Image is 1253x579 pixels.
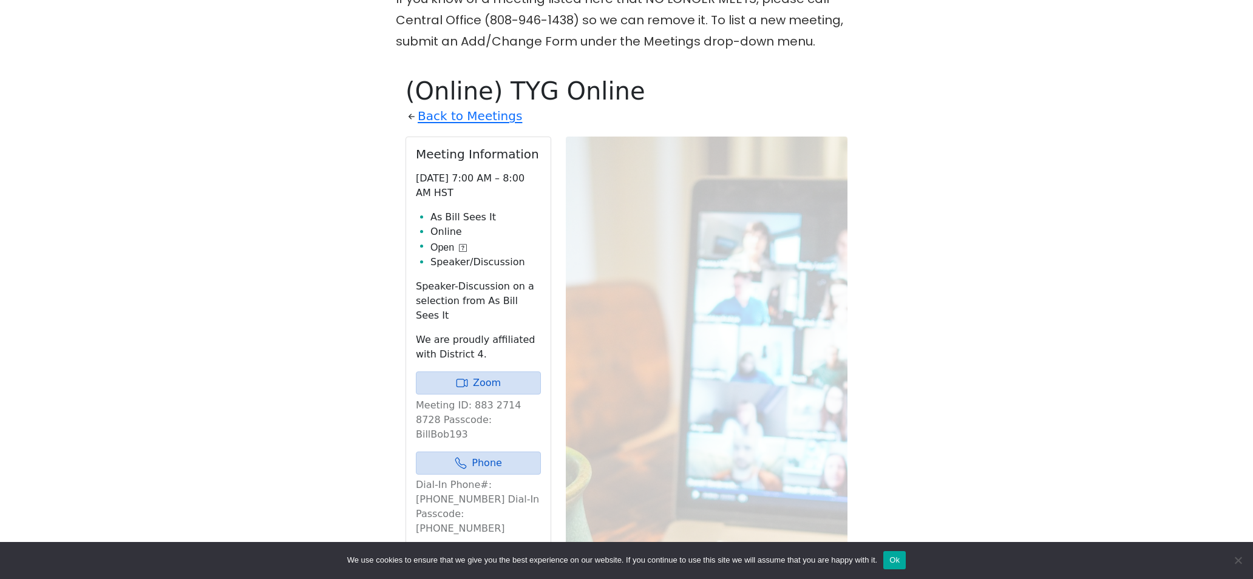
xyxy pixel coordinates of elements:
[347,554,877,566] span: We use cookies to ensure that we give you the best experience on our website. If you continue to ...
[416,371,541,394] a: Zoom
[416,478,541,536] p: Dial-In Phone#: [PHONE_NUMBER] Dial-In Passcode: [PHONE_NUMBER]
[430,240,467,255] button: Open
[416,171,541,200] p: [DATE] 7:00 AM – 8:00 AM HST
[418,106,522,127] a: Back to Meetings
[416,147,541,161] h2: Meeting Information
[416,333,541,362] p: We are proudly affiliated with District 4.
[406,76,847,106] h1: (Online) TYG Online
[1232,554,1244,566] span: No
[416,398,541,442] p: Meeting ID: 883 2714 8728 Passcode: BillBob193
[883,551,906,569] button: Ok
[416,279,541,323] p: Speaker-Discussion on a selection from As Bill Sees It
[430,225,541,239] li: Online
[430,255,541,269] li: Speaker/Discussion
[430,210,541,225] li: As Bill Sees It
[430,240,454,255] span: Open
[416,452,541,475] a: Phone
